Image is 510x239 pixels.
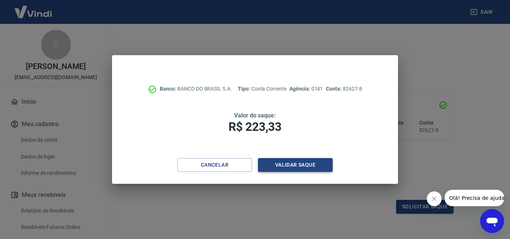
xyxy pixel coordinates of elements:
p: 82627-8 [326,85,362,93]
span: Agência: [289,86,311,92]
button: Cancelar [177,158,252,172]
p: 0141 [289,85,323,93]
p: Conta Corrente [238,85,286,93]
span: Banco: [160,86,177,92]
span: Conta: [326,86,343,92]
iframe: Botão para abrir a janela de mensagens [480,209,504,233]
span: Valor do saque: [234,112,276,119]
p: BANCO DO BRASIL S.A. [160,85,232,93]
iframe: Fechar mensagem [427,191,442,206]
iframe: Mensagem da empresa [445,190,504,206]
button: Validar saque [258,158,333,172]
span: Olá! Precisa de ajuda? [4,5,63,11]
span: R$ 223,33 [228,120,282,134]
span: Tipo: [238,86,251,92]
